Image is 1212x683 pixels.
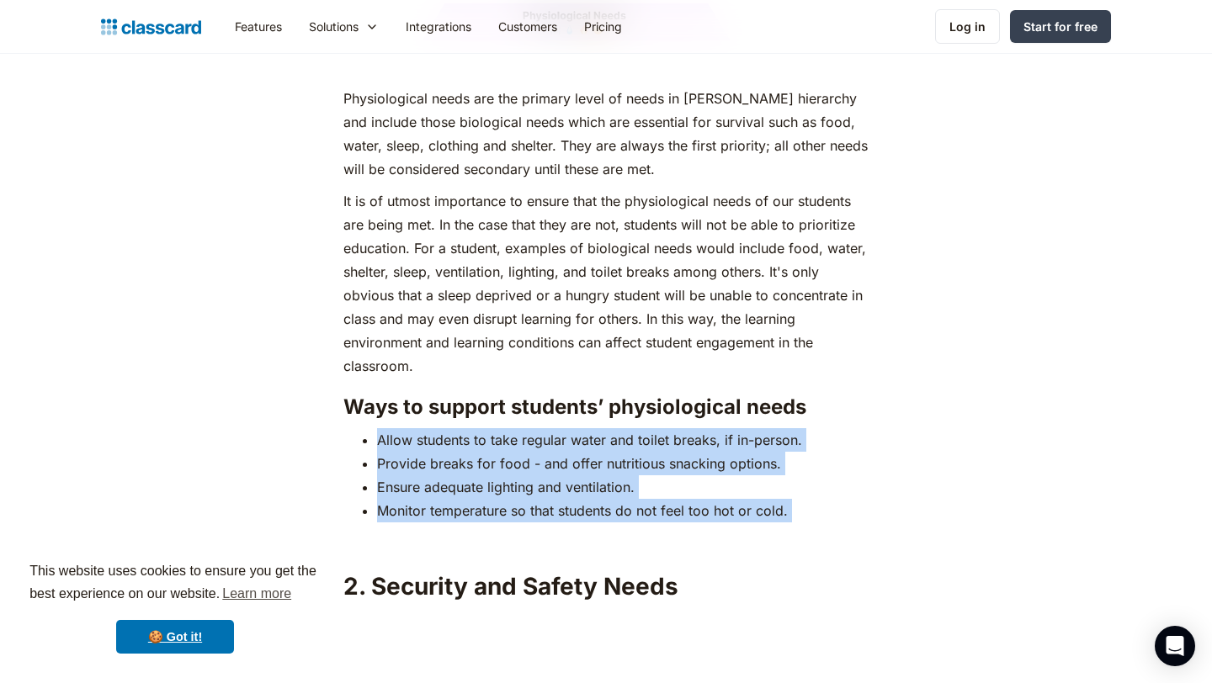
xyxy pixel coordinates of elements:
[485,8,571,45] a: Customers
[377,428,868,452] li: Allow students to take regular water and toilet breaks, if in-person.
[343,189,868,378] p: It is of utmost importance to ensure that the physiological needs of our students are being met. ...
[1010,10,1111,43] a: Start for free
[220,581,294,606] a: learn more about cookies
[343,55,868,78] p: ‍
[343,531,868,554] p: ‍
[309,18,359,35] div: Solutions
[935,9,1000,44] a: Log in
[343,571,868,601] h2: 2. Security and Safety Needs
[1155,626,1195,666] div: Open Intercom Messenger
[1023,18,1098,35] div: Start for free
[116,620,234,654] a: dismiss cookie message
[377,452,868,475] li: Provide breaks for food - and offer nutritious snacking options.
[571,8,635,45] a: Pricing
[29,561,321,606] span: This website uses cookies to ensure you get the best experience on our website.
[13,545,337,670] div: cookieconsent
[377,499,868,522] li: Monitor temperature so that students do not feel too hot or cold.
[295,8,392,45] div: Solutions
[392,8,485,45] a: Integrations
[101,15,201,39] a: home
[949,18,986,35] div: Log in
[221,8,295,45] a: Features
[343,394,868,420] h3: Ways to support students’ physiological needs
[377,475,868,499] li: Ensure adequate lighting and ventilation.
[343,87,868,181] p: Physiological needs are the primary level of needs in [PERSON_NAME] hierarchy and include those b...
